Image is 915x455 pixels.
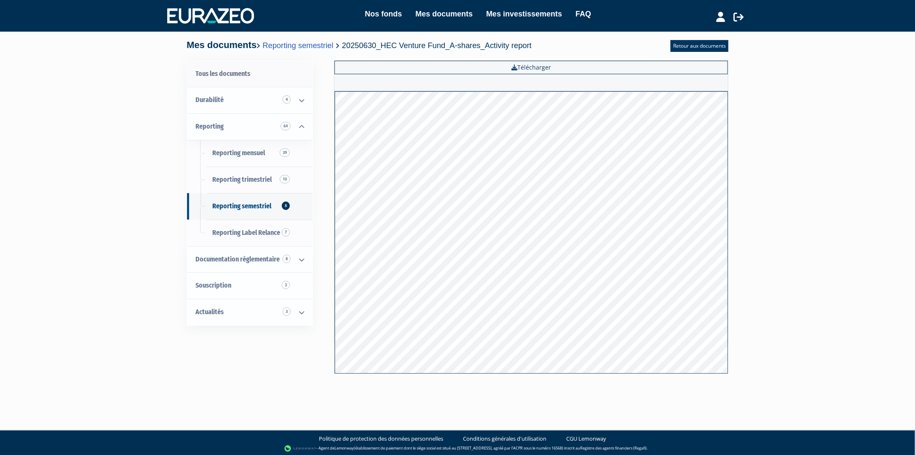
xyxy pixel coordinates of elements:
span: Actualités [195,308,224,316]
a: Nos fonds [365,8,402,20]
a: Reporting trimestriel10 [187,167,313,193]
a: Mes documents [415,8,473,20]
a: Tous les documents [187,61,313,87]
span: 8 [282,202,290,210]
span: Durabilité [195,96,224,104]
span: 3 [283,307,291,316]
h4: Mes documents [187,40,532,50]
a: Télécharger [334,61,728,74]
a: Registre des agents financiers (Regafi) [580,446,647,451]
a: Actualités 3 [187,299,313,326]
span: Reporting [195,122,224,130]
span: 39 [280,148,290,157]
a: CGU Lemonway [567,435,607,443]
a: FAQ [575,8,591,20]
a: Reporting 64 [187,113,313,140]
a: Reporting mensuel39 [187,140,313,167]
a: Reporting Label Relance7 [187,220,313,246]
span: Reporting Label Relance [212,229,280,237]
a: Politique de protection des données personnelles [319,435,444,443]
a: Lemonway [334,446,354,451]
span: 64 [281,122,291,130]
span: 7 [282,228,290,237]
img: logo-lemonway.png [284,444,317,453]
span: Souscription [195,281,231,289]
span: Reporting trimestriel [212,175,272,183]
div: - Agent de (établissement de paiement dont le siège social est situé au [STREET_ADDRESS], agréé p... [8,444,907,453]
span: Reporting semestriel [212,202,271,210]
a: Reporting semestriel8 [187,193,313,220]
span: Documentation règlementaire [195,255,280,263]
span: 3 [282,281,290,289]
a: Mes investissements [486,8,562,20]
span: 4 [283,95,291,104]
a: Reporting semestriel [262,41,333,50]
span: 10 [280,175,290,183]
img: 1732889491-logotype_eurazeo_blanc_rvb.png [167,8,254,23]
a: Retour aux documents [671,40,728,52]
a: Documentation règlementaire 8 [187,246,313,273]
span: 8 [283,255,291,263]
span: Reporting mensuel [212,149,265,157]
span: 20250630_HEC Venture Fund_A-shares_Activity report [342,41,532,50]
a: Conditions générales d'utilisation [463,435,547,443]
a: Durabilité 4 [187,87,313,113]
a: Souscription3 [187,272,313,299]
